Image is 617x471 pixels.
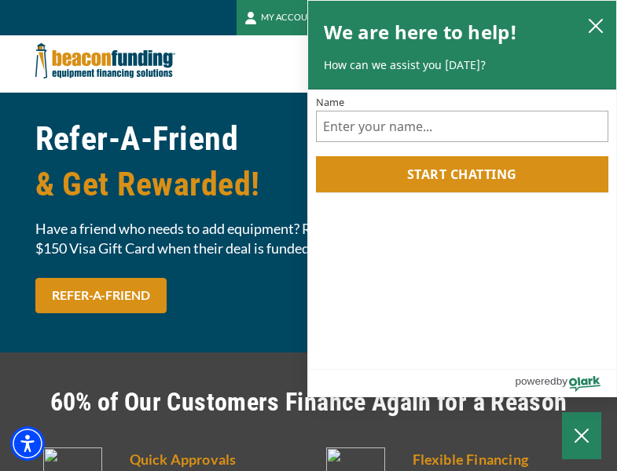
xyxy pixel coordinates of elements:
p: How can we assist you [DATE]? [324,57,601,73]
button: close chatbox [583,14,608,36]
input: Name [316,111,609,142]
button: Close Chatbox [562,412,601,459]
label: Name [316,97,609,108]
span: by [556,371,567,391]
span: & Get Rewarded! [35,162,582,207]
h1: Refer-A-Friend [35,116,582,207]
h2: We are here to help! [324,16,518,48]
a: Powered by Olark [515,370,616,396]
span: Have a friend who needs to add equipment? Refer them to us and you can each take home a $150 Visa... [35,219,582,258]
a: REFER-A-FRIEND [35,278,167,313]
img: Beacon Funding Corporation logo [35,35,175,86]
span: powered [515,371,556,391]
button: Start chatting [316,156,609,192]
h5: Quick Approvals [130,447,299,471]
h2: 60% of Our Customers Finance Again for a Reason [35,384,582,420]
div: Accessibility Menu [10,426,45,461]
h5: Flexible Financing [413,447,582,471]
